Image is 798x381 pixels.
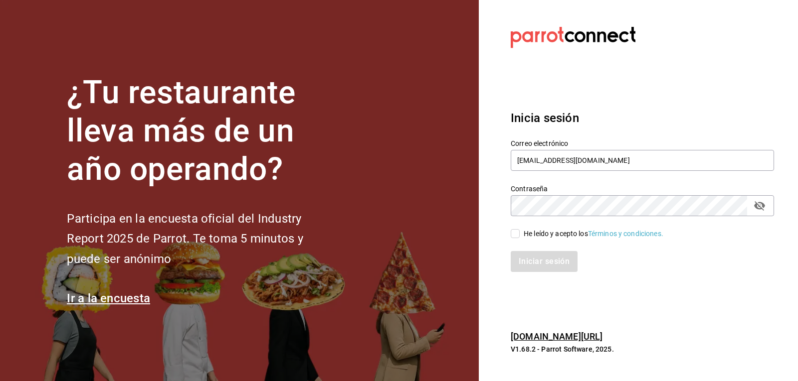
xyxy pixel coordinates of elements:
label: Correo electrónico [511,140,774,147]
h2: Participa en la encuesta oficial del Industry Report 2025 de Parrot. Te toma 5 minutos y puede se... [67,209,336,269]
div: He leído y acepto los [524,229,663,239]
p: V1.68.2 - Parrot Software, 2025. [511,344,774,354]
input: Ingresa tu correo electrónico [511,150,774,171]
label: Contraseña [511,185,774,192]
h1: ¿Tu restaurante lleva más de un año operando? [67,74,336,188]
a: [DOMAIN_NAME][URL] [511,331,602,342]
a: Ir a la encuesta [67,291,150,305]
button: passwordField [751,197,768,214]
a: Términos y condiciones. [588,230,663,238]
h3: Inicia sesión [511,109,774,127]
